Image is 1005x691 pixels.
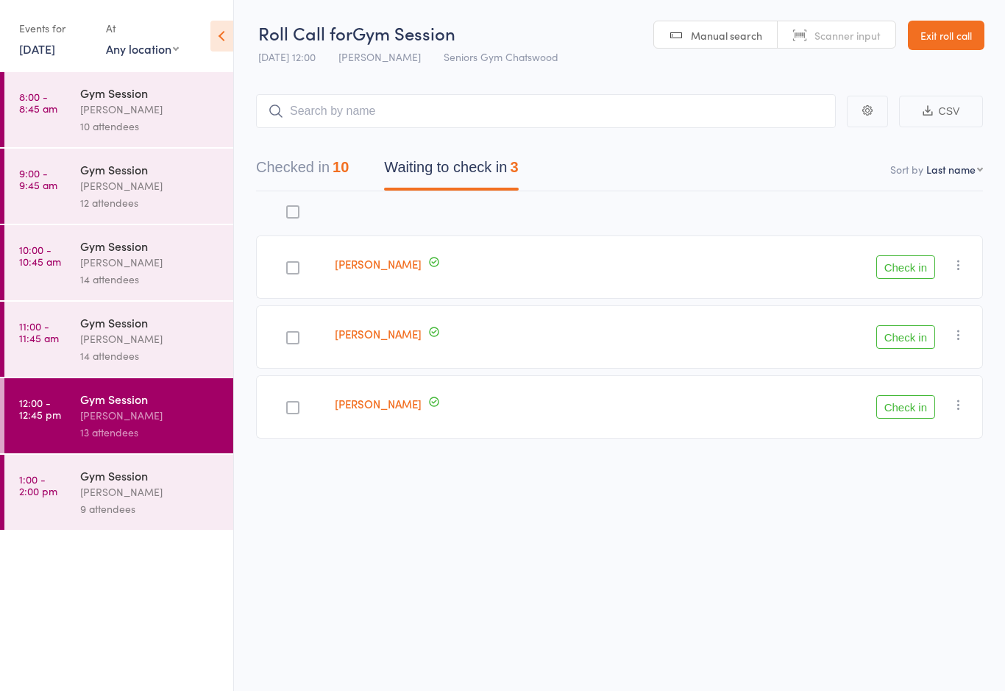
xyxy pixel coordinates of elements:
[899,96,983,127] button: CSV
[80,467,221,483] div: Gym Session
[19,244,61,267] time: 10:00 - 10:45 am
[80,238,221,254] div: Gym Session
[80,118,221,135] div: 10 attendees
[510,159,518,175] div: 3
[80,424,221,441] div: 13 attendees
[4,378,233,453] a: 12:00 -12:45 pmGym Session[PERSON_NAME]13 attendees
[106,40,179,57] div: Any location
[335,396,422,411] a: [PERSON_NAME]
[814,28,881,43] span: Scanner input
[80,254,221,271] div: [PERSON_NAME]
[19,91,57,114] time: 8:00 - 8:45 am
[876,255,935,279] button: Check in
[256,152,349,191] button: Checked in10
[80,161,221,177] div: Gym Session
[338,49,421,64] span: [PERSON_NAME]
[352,21,455,45] span: Gym Session
[890,162,923,177] label: Sort by
[444,49,558,64] span: Seniors Gym Chatswood
[80,194,221,211] div: 12 attendees
[256,94,836,128] input: Search by name
[19,16,91,40] div: Events for
[4,72,233,147] a: 8:00 -8:45 amGym Session[PERSON_NAME]10 attendees
[80,177,221,194] div: [PERSON_NAME]
[106,16,179,40] div: At
[384,152,518,191] button: Waiting to check in3
[80,330,221,347] div: [PERSON_NAME]
[19,320,59,344] time: 11:00 - 11:45 am
[80,85,221,101] div: Gym Session
[80,347,221,364] div: 14 attendees
[4,455,233,530] a: 1:00 -2:00 pmGym Session[PERSON_NAME]9 attendees
[80,483,221,500] div: [PERSON_NAME]
[258,49,316,64] span: [DATE] 12:00
[19,167,57,191] time: 9:00 - 9:45 am
[19,40,55,57] a: [DATE]
[258,21,352,45] span: Roll Call for
[19,473,57,497] time: 1:00 - 2:00 pm
[4,302,233,377] a: 11:00 -11:45 amGym Session[PERSON_NAME]14 attendees
[691,28,762,43] span: Manual search
[876,325,935,349] button: Check in
[80,391,221,407] div: Gym Session
[335,326,422,341] a: [PERSON_NAME]
[4,149,233,224] a: 9:00 -9:45 amGym Session[PERSON_NAME]12 attendees
[876,395,935,419] button: Check in
[80,101,221,118] div: [PERSON_NAME]
[4,225,233,300] a: 10:00 -10:45 amGym Session[PERSON_NAME]14 attendees
[80,271,221,288] div: 14 attendees
[333,159,349,175] div: 10
[19,397,61,420] time: 12:00 - 12:45 pm
[80,407,221,424] div: [PERSON_NAME]
[908,21,984,50] a: Exit roll call
[335,256,422,272] a: [PERSON_NAME]
[80,500,221,517] div: 9 attendees
[80,314,221,330] div: Gym Session
[926,162,976,177] div: Last name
